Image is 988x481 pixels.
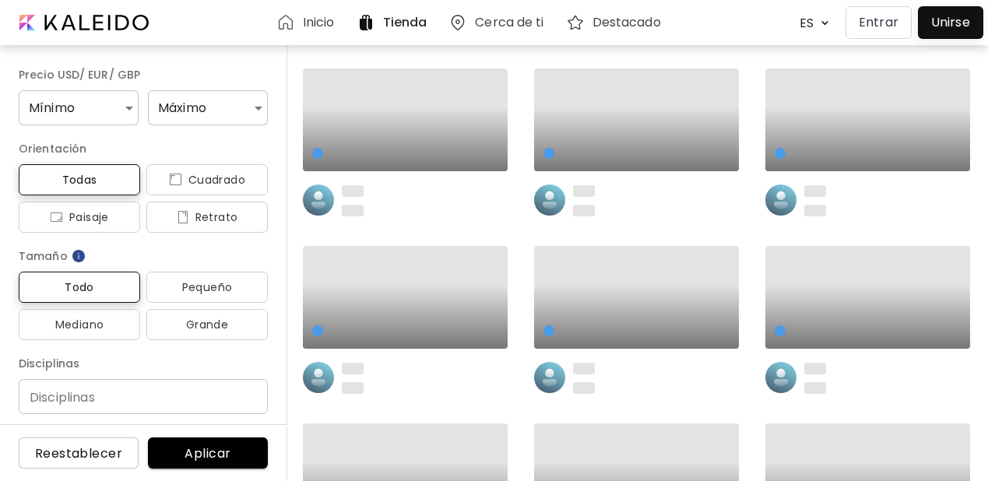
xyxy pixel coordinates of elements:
[846,6,912,39] button: Entrar
[19,90,139,125] div: Mínimo
[792,9,817,37] div: ES
[566,13,667,32] a: Destacado
[303,16,335,29] h6: Inicio
[19,437,139,469] button: Reestablecer
[146,202,268,233] button: iconRetrato
[146,164,268,195] button: iconCuadrado
[19,202,140,233] button: iconPaisaje
[148,437,268,469] button: Aplicar
[177,211,189,223] img: icon
[31,445,126,462] span: Reestablecer
[146,309,268,340] button: Grande
[19,309,140,340] button: Mediano
[19,139,268,158] h6: Orientación
[846,6,918,39] a: Entrar
[448,13,550,32] a: Cerca de ti
[918,6,983,39] a: Unirse
[159,208,255,226] span: Retrato
[50,211,63,223] img: icon
[159,278,255,297] span: Pequeño
[19,164,140,195] button: Todas
[71,248,86,264] img: info
[31,278,128,297] span: Todo
[19,272,140,303] button: Todo
[159,315,255,334] span: Grande
[19,65,268,84] h6: Precio USD/ EUR/ GBP
[160,445,255,462] span: Aplicar
[146,272,268,303] button: Pequeño
[383,16,427,29] h6: Tienda
[276,13,341,32] a: Inicio
[859,13,898,32] p: Entrar
[592,16,661,29] h6: Destacado
[817,16,833,30] img: arrow down
[31,315,128,334] span: Mediano
[148,90,268,125] div: Máximo
[19,354,268,373] h6: Disciplinas
[159,170,255,189] span: Cuadrado
[475,16,543,29] h6: Cerca de ti
[31,170,128,189] span: Todas
[357,13,434,32] a: Tienda
[169,174,182,186] img: icon
[19,247,268,265] h6: Tamaño
[31,208,128,226] span: Paisaje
